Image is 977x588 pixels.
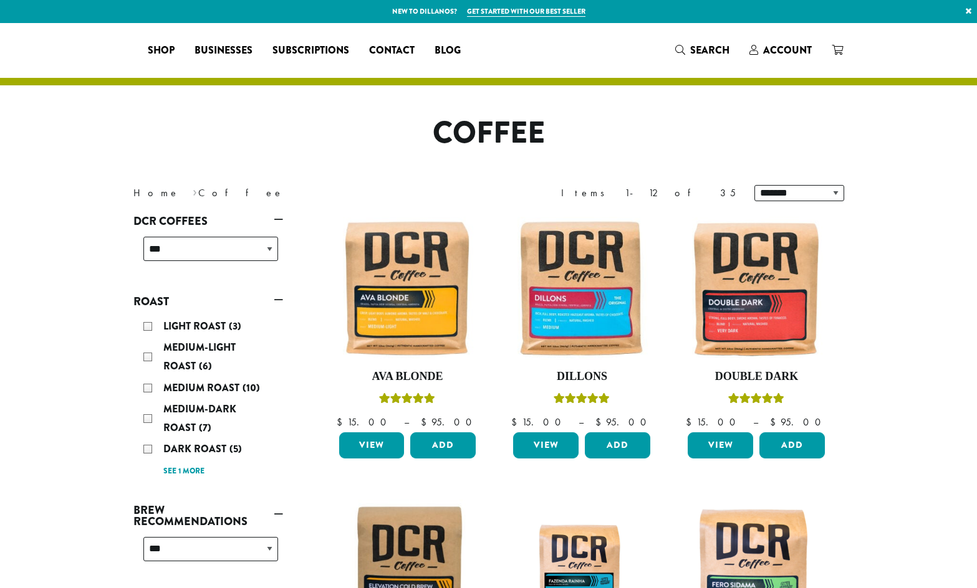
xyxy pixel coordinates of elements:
a: Home [133,186,180,199]
span: Medium Roast [163,381,243,395]
span: $ [595,415,606,429]
a: View [688,432,753,458]
div: Brew Recommendations [133,532,283,576]
span: $ [686,415,696,429]
a: Get started with our best seller [467,6,585,17]
button: Add [585,432,650,458]
button: Add [410,432,476,458]
div: Roast [133,312,283,485]
a: Shop [138,40,185,60]
bdi: 15.00 [337,415,392,429]
bdi: 15.00 [511,415,567,429]
span: $ [337,415,347,429]
a: DCR Coffees [133,211,283,232]
img: Ava-Blonde-12oz-1-300x300.jpg [335,217,479,360]
span: Search [690,43,729,57]
span: Light Roast [163,319,229,333]
span: (7) [199,420,211,435]
bdi: 95.00 [595,415,652,429]
a: Search [665,40,739,60]
div: DCR Coffees [133,232,283,276]
h1: Coffee [124,115,854,151]
span: (10) [243,381,260,395]
a: Double DarkRated 4.50 out of 5 [685,217,828,427]
span: – [404,415,409,429]
span: Medium-Light Roast [163,340,236,373]
a: View [513,432,579,458]
span: Medium-Dark Roast [163,402,236,435]
span: (6) [199,359,212,373]
a: View [339,432,405,458]
span: Account [763,43,812,57]
a: Roast [133,291,283,312]
span: Shop [148,43,175,59]
bdi: 95.00 [421,415,478,429]
span: Dark Roast [163,442,229,456]
div: Rated 4.50 out of 5 [728,391,784,410]
span: $ [421,415,431,429]
nav: Breadcrumb [133,186,470,201]
img: Dillons-12oz-300x300.jpg [510,217,653,360]
span: Contact [369,43,415,59]
a: DillonsRated 5.00 out of 5 [510,217,653,427]
h4: Dillons [510,370,653,384]
span: Businesses [195,43,253,59]
span: Subscriptions [272,43,349,59]
span: › [193,181,197,201]
span: $ [511,415,522,429]
div: Rated 5.00 out of 5 [379,391,435,410]
bdi: 95.00 [770,415,827,429]
a: See 1 more [163,465,205,478]
img: Double-Dark-12oz-300x300.jpg [685,217,828,360]
h4: Ava Blonde [336,370,479,384]
button: Add [759,432,825,458]
span: – [753,415,758,429]
span: – [579,415,584,429]
a: Brew Recommendations [133,500,283,532]
span: (5) [229,442,242,456]
span: $ [770,415,781,429]
span: (3) [229,319,241,333]
h4: Double Dark [685,370,828,384]
a: Ava BlondeRated 5.00 out of 5 [336,217,479,427]
span: Blog [435,43,461,59]
div: Items 1-12 of 35 [561,186,736,201]
bdi: 15.00 [686,415,741,429]
div: Rated 5.00 out of 5 [554,391,610,410]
